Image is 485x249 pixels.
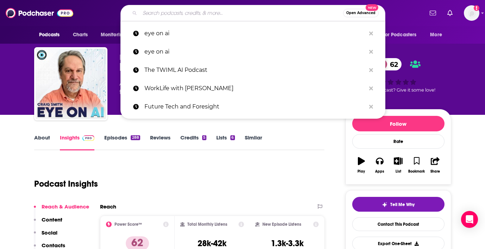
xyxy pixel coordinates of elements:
input: Search podcasts, credits, & more... [140,7,343,19]
h3: 28k-42k [198,238,226,249]
button: open menu [378,28,427,42]
button: Content [34,216,62,229]
span: More [430,30,442,40]
span: Open Advanced [346,11,375,15]
div: Open Intercom Messenger [461,211,478,228]
h2: Power Score™ [114,222,142,227]
h2: Total Monthly Listens [187,222,227,227]
a: eye on ai [120,24,385,43]
h1: Podcast Insights [34,179,98,189]
p: Contacts [42,242,65,249]
img: User Profile [464,5,479,21]
span: Podcasts [39,30,60,40]
img: tell me why sparkle [382,202,387,207]
button: List [389,152,407,178]
a: Contact This Podcast [352,217,444,231]
a: Charts [68,28,92,42]
a: Lists6 [216,134,235,150]
span: Logged in as addi44 [464,5,479,21]
a: Credits5 [180,134,206,150]
button: Reach & Audience [34,203,89,216]
a: Reviews [150,134,170,150]
button: Show profile menu [464,5,479,21]
button: Open AdvancedNew [343,9,379,17]
a: eye on ai [120,43,385,61]
div: Rate [352,134,444,149]
span: For Podcasters [383,30,417,40]
a: Future Tech and Foresight [120,98,385,116]
p: Social [42,229,57,236]
button: open menu [425,28,451,42]
div: 5 [202,135,206,140]
div: 62Good podcast? Give it some love! [346,54,451,97]
span: New [366,4,378,11]
span: Monitoring [101,30,126,40]
p: eye on ai [144,43,366,61]
h2: Reach [100,203,116,210]
button: Social [34,229,57,242]
a: The TWIML AI Podcast [120,61,385,79]
p: Future Tech and Foresight [144,98,366,116]
svg: Add a profile image [474,5,479,11]
button: Apps [371,152,389,178]
span: Good podcast? Give it some love! [361,87,435,93]
a: 62 [376,58,402,70]
span: [PERSON_NAME] [119,54,170,60]
div: 288 [131,135,140,140]
span: featuring [119,88,198,97]
h2: New Episode Listens [262,222,301,227]
div: Bookmark [408,169,425,174]
div: Play [357,169,365,174]
a: InsightsPodchaser Pro [60,134,95,150]
div: A podcast [119,80,198,97]
span: 62 [383,58,402,70]
div: List [396,169,401,174]
button: Follow [352,116,444,131]
a: WorkLife with [PERSON_NAME] [120,79,385,98]
a: Show notifications dropdown [427,7,439,19]
div: 6 [230,135,235,140]
p: Reach & Audience [42,203,89,210]
img: Podchaser - Follow, Share and Rate Podcasts [6,6,73,20]
a: About [34,134,50,150]
img: Eye On A.I. [36,49,106,119]
span: Tell Me Why [390,202,415,207]
button: Play [352,152,371,178]
img: Podchaser Pro [82,135,95,141]
div: Search podcasts, credits, & more... [120,5,385,21]
button: Share [426,152,444,178]
p: eye on ai [144,24,366,43]
p: The TWIML AI Podcast [144,61,366,79]
p: WorkLife with Adam Grant [144,79,366,98]
h3: 1.3k-3.3k [271,238,304,249]
span: Charts [73,30,88,40]
div: Apps [375,169,384,174]
button: open menu [34,28,69,42]
button: open menu [96,28,135,42]
p: Content [42,216,62,223]
button: Bookmark [408,152,426,178]
a: Episodes288 [104,134,140,150]
button: tell me why sparkleTell Me Why [352,197,444,212]
a: Similar [245,134,262,150]
a: Show notifications dropdown [444,7,455,19]
div: Share [430,169,440,174]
